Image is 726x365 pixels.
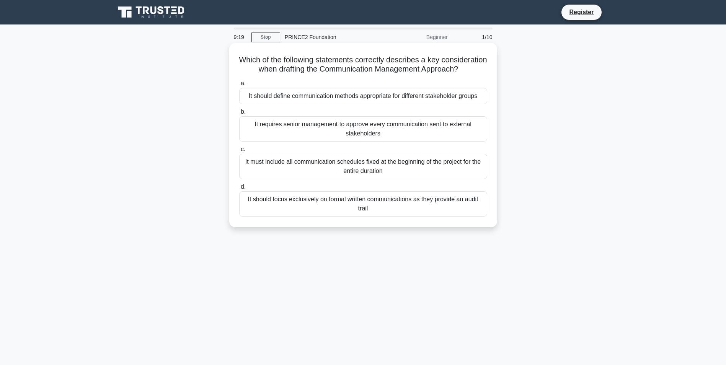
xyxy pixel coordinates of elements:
[239,191,487,217] div: It should focus exclusively on formal written communications as they provide an audit trail
[239,116,487,142] div: It requires senior management to approve every communication sent to external stakeholders
[241,146,245,152] span: c.
[238,55,488,74] h5: Which of the following statements correctly describes a key consideration when drafting the Commu...
[229,29,251,45] div: 9:19
[241,80,246,86] span: a.
[241,108,246,115] span: b.
[564,7,598,17] a: Register
[239,154,487,179] div: It must include all communication schedules fixed at the beginning of the project for the entire ...
[251,33,280,42] a: Stop
[280,29,385,45] div: PRINCE2 Foundation
[241,183,246,190] span: d.
[385,29,452,45] div: Beginner
[452,29,497,45] div: 1/10
[239,88,487,104] div: It should define communication methods appropriate for different stakeholder groups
